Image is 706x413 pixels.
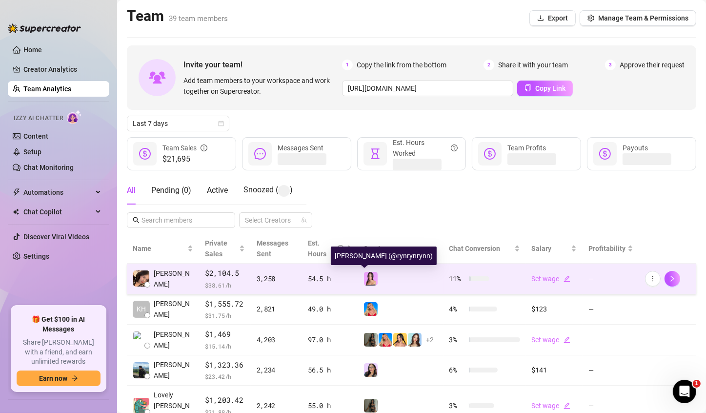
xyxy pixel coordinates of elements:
[127,234,199,264] th: Name
[39,374,67,382] span: Earn now
[13,188,20,196] span: thunderbolt
[308,365,352,375] div: 56.5 h
[529,10,576,26] button: Export
[537,15,544,21] span: download
[532,365,577,375] div: $141
[205,268,245,279] span: $2,104.5
[449,273,465,284] span: 11 %
[17,338,101,367] span: Share [PERSON_NAME] with a friend, and earn unlimited rewards
[23,62,101,77] a: Creator Analytics
[358,234,444,264] th: Creators
[151,185,191,196] div: Pending ( 0 )
[598,14,688,22] span: Manage Team & Permissions
[393,333,407,347] img: Jocelyn
[257,239,288,258] span: Messages Sent
[532,402,570,410] a: Set wageedit
[449,400,465,411] span: 3 %
[605,60,616,70] span: 3
[449,365,465,375] span: 6 %
[23,252,49,260] a: Settings
[8,23,81,33] img: logo-BBDzfeDw.svg
[451,137,458,159] span: question-circle
[308,334,352,345] div: 97.0 h
[364,399,378,413] img: Brandy
[154,359,193,381] span: [PERSON_NAME]
[23,46,42,54] a: Home
[205,298,245,310] span: $1,555.72
[205,341,245,351] span: $ 15.14 /h
[14,114,63,123] span: Izzy AI Chatter
[13,208,19,215] img: Chat Copilot
[408,333,422,347] img: Amelia
[257,273,297,284] div: 3,258
[449,245,501,252] span: Chat Conversion
[243,185,293,194] span: Snoozed ( )
[587,15,594,21] span: setting
[162,143,207,153] div: Team Sales
[301,217,307,223] span: team
[133,243,185,254] span: Name
[205,280,245,290] span: $ 38.61 /h
[257,304,297,314] div: 2,821
[137,304,146,314] span: KH
[169,14,228,23] span: 39 team members
[257,400,297,411] div: 2,242
[205,310,245,320] span: $ 31.75 /h
[257,365,297,375] div: 2,234
[257,334,297,345] div: 4,203
[364,363,378,377] img: Sami
[162,153,207,165] span: $21,695
[426,334,434,345] span: + 2
[154,298,193,320] span: [PERSON_NAME]
[127,185,136,196] div: All
[583,264,639,294] td: —
[548,14,568,22] span: Export
[484,148,496,160] span: dollar-circle
[507,144,546,152] span: Team Profits
[201,143,207,153] span: info-circle
[393,137,458,159] div: Est. Hours Worked
[331,247,437,265] div: [PERSON_NAME] (@rynrynrynn)
[364,333,378,347] img: Brandy
[364,272,378,286] img: Rynn
[205,372,245,381] span: $ 23.42 /h
[532,245,552,252] span: Salary
[218,121,224,126] span: calendar
[23,204,93,220] span: Chat Copilot
[517,81,573,96] button: Copy Link
[449,304,465,314] span: 4 %
[379,333,392,347] img: Ashley
[357,60,446,70] span: Copy the link from the bottom
[205,329,245,340] span: $1,469
[23,85,71,93] a: Team Analytics
[564,275,570,282] span: edit
[580,10,696,26] button: Manage Team & Permissions
[133,362,149,378] img: John
[693,380,701,388] span: 1
[154,329,193,351] span: [PERSON_NAME]
[308,238,344,259] div: Est. Hours
[532,304,577,314] div: $123
[524,84,531,91] span: copy
[23,148,41,156] a: Setup
[278,144,323,152] span: Messages Sent
[669,275,676,282] span: right
[532,336,570,344] a: Set wageedit
[254,148,266,160] span: message
[535,84,565,92] span: Copy Link
[207,186,228,195] span: Active
[205,359,245,371] span: $1,323.36
[564,402,570,409] span: edit
[133,331,149,348] img: Paul James Sori…
[484,60,494,70] span: 2
[127,7,228,25] h2: Team
[23,164,74,171] a: Chat Monitoring
[583,294,639,325] td: —
[449,334,465,345] span: 3 %
[17,315,101,334] span: 🎁 Get $100 in AI Messages
[141,215,222,226] input: Search members
[67,110,82,124] img: AI Chatter
[599,148,611,160] span: dollar-circle
[133,116,223,131] span: Last 7 days
[133,270,149,287] img: Joyce Valerio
